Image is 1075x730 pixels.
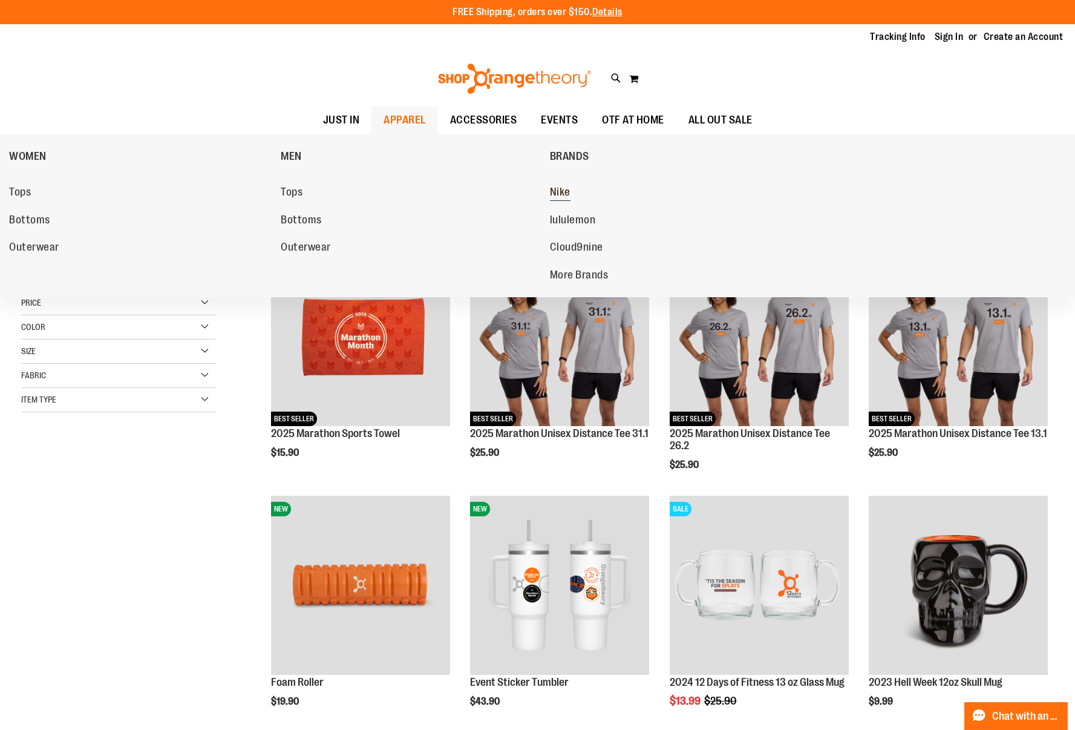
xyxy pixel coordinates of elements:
span: ALL OUT SALE [688,107,753,134]
a: 2025 Marathon Unisex Distance Tee 31.1 [470,427,649,439]
span: $25.90 [670,459,701,470]
div: product [464,241,655,489]
a: 2024 12 Days of Fitness 13 oz Glass Mug [670,676,845,688]
a: 2025 Marathon Unisex Distance Tee 26.2NEWBEST SELLER [670,247,849,428]
img: Shop Orangetheory [436,64,593,94]
span: Tops [9,186,31,201]
span: BEST SELLER [470,412,516,426]
span: $15.90 [271,447,301,458]
a: Foam RollerNEW [271,496,450,677]
a: 2025 Marathon Unisex Distance Tee 13.1NEWBEST SELLER [869,247,1048,428]
a: 2025 Marathon Unisex Distance Tee 31.1NEWBEST SELLER [470,247,649,428]
a: Event Sticker Tumbler [470,676,569,688]
span: Price [21,298,41,307]
div: product [664,241,855,501]
span: Fabric [21,370,46,380]
p: FREE Shipping, orders over $150. [453,5,622,19]
a: 2025 Marathon Sports Towel [271,427,400,439]
span: $25.90 [470,447,501,458]
span: Item Type [21,395,56,404]
span: Color [21,322,45,332]
img: 2025 Marathon Unisex Distance Tee 13.1 [869,247,1048,426]
span: NEW [470,502,490,516]
img: Main image of 2024 12 Days of Fitness 13 oz Glass Mug [670,496,849,675]
span: EVENTS [541,107,578,134]
a: 2023 Hell Week 12oz Skull Mug [869,676,1002,688]
img: Foam Roller [271,496,450,675]
span: OTF AT HOME [602,107,664,134]
span: $13.99 [670,695,702,707]
a: Main image of 2024 12 Days of Fitness 13 oz Glass MugSALE [670,496,849,677]
span: MEN [281,150,302,165]
span: Outerwear [281,241,331,256]
span: NEW [271,502,291,516]
span: $9.99 [869,696,895,707]
a: Tracking Info [870,30,926,44]
a: 2025 Marathon Unisex Distance Tee 26.2 [670,427,830,452]
span: $43.90 [470,696,502,707]
a: 2025 Marathon Sports TowelNEWBEST SELLER [271,247,450,428]
a: Product image for Hell Week 12oz Skull Mug [869,496,1048,677]
a: Details [592,7,622,18]
span: Size [21,346,36,356]
span: BRANDS [550,150,589,165]
div: product [863,241,1054,489]
span: $25.90 [869,447,900,458]
img: Product image for Hell Week 12oz Skull Mug [869,496,1048,675]
div: product [265,241,456,489]
span: Bottoms [281,214,322,229]
span: Outerwear [9,241,59,256]
span: JUST IN [323,107,360,134]
a: OTF 40 oz. Sticker TumblerNEW [470,496,649,677]
span: More Brands [550,269,609,284]
span: WOMEN [9,150,47,165]
span: BEST SELLER [670,412,716,426]
a: Sign In [935,30,964,44]
a: 2025 Marathon Unisex Distance Tee 13.1 [869,427,1047,439]
img: 2025 Marathon Unisex Distance Tee 26.2 [670,247,849,426]
a: Foam Roller [271,676,324,688]
button: Chat with an Expert [964,702,1068,730]
span: lululemon [550,214,596,229]
span: BEST SELLER [869,412,915,426]
span: Bottoms [9,214,50,229]
span: Tops [281,186,302,201]
span: BEST SELLER [271,412,317,426]
span: Chat with an Expert [992,711,1060,722]
a: Create an Account [984,30,1064,44]
span: SALE [670,502,691,516]
img: 2025 Marathon Unisex Distance Tee 31.1 [470,247,649,426]
span: Nike [550,186,570,201]
img: OTF 40 oz. Sticker Tumbler [470,496,649,675]
img: 2025 Marathon Sports Towel [271,247,450,426]
span: $19.90 [271,696,301,707]
span: APPAREL [384,107,426,134]
span: $25.90 [704,695,739,707]
span: ACCESSORIES [450,107,517,134]
span: Cloud9nine [550,241,603,256]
